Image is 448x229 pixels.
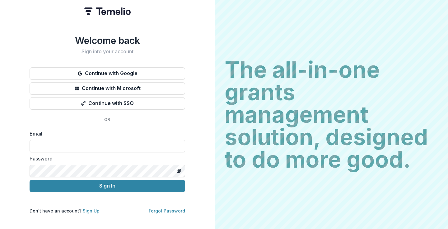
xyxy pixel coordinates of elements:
a: Sign Up [83,208,100,213]
h1: Welcome back [30,35,185,46]
img: Temelio [84,7,131,15]
button: Continue with SSO [30,97,185,110]
button: Continue with Google [30,67,185,80]
p: Don't have an account? [30,208,100,214]
button: Sign In [30,180,185,192]
button: Continue with Microsoft [30,82,185,95]
label: Email [30,130,181,137]
button: Toggle password visibility [174,166,184,176]
a: Forgot Password [149,208,185,213]
h2: Sign into your account [30,49,185,55]
label: Password [30,155,181,162]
